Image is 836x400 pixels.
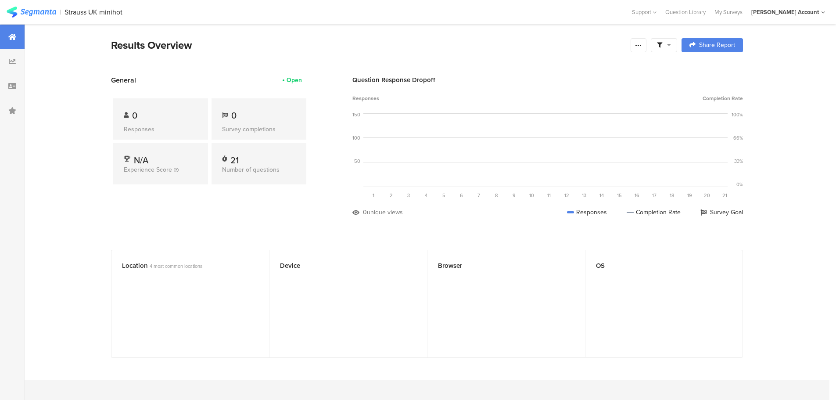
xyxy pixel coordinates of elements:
span: 6 [460,192,463,199]
div: 0% [736,181,743,188]
span: 11 [547,192,551,199]
div: Open [287,76,302,85]
div: OS [596,261,718,270]
span: 5 [442,192,445,199]
span: Share Report [699,42,735,48]
span: Responses [352,94,379,102]
span: 15 [617,192,622,199]
div: 0 [363,208,367,217]
a: Question Library [661,8,710,16]
span: 21 [722,192,727,199]
span: 18 [670,192,674,199]
div: 50 [354,158,360,165]
div: 100% [732,111,743,118]
div: Strauss UK minihot [65,8,122,16]
span: 12 [564,192,569,199]
span: 19 [687,192,692,199]
div: Results Overview [111,37,626,53]
div: Responses [567,208,607,217]
img: segmanta logo [7,7,56,18]
span: 8 [495,192,498,199]
span: 2 [390,192,393,199]
div: Survey completions [222,125,296,134]
span: 0 [231,109,237,122]
div: Survey Goal [700,208,743,217]
div: Location [122,261,244,270]
span: Completion Rate [703,94,743,102]
span: Number of questions [222,165,280,174]
div: Question Response Dropoff [352,75,743,85]
div: Completion Rate [627,208,681,217]
span: 13 [582,192,586,199]
span: N/A [134,154,148,167]
span: 4 [425,192,427,199]
div: 21 [230,154,239,162]
span: 0 [132,109,137,122]
span: 14 [599,192,604,199]
span: 16 [635,192,639,199]
span: 4 most common locations [150,263,202,270]
div: Browser [438,261,560,270]
div: 150 [352,111,360,118]
span: 20 [704,192,710,199]
span: General [111,75,136,85]
div: unique views [367,208,403,217]
span: 10 [529,192,534,199]
div: 33% [734,158,743,165]
div: Responses [124,125,197,134]
div: Device [280,261,402,270]
div: Support [632,5,657,19]
div: [PERSON_NAME] Account [751,8,819,16]
span: 1 [373,192,374,199]
a: My Surveys [710,8,747,16]
span: 17 [652,192,657,199]
div: | [60,7,61,17]
span: Experience Score [124,165,172,174]
div: 66% [733,134,743,141]
span: 9 [513,192,516,199]
span: 3 [407,192,410,199]
div: 100 [352,134,360,141]
span: 7 [477,192,480,199]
